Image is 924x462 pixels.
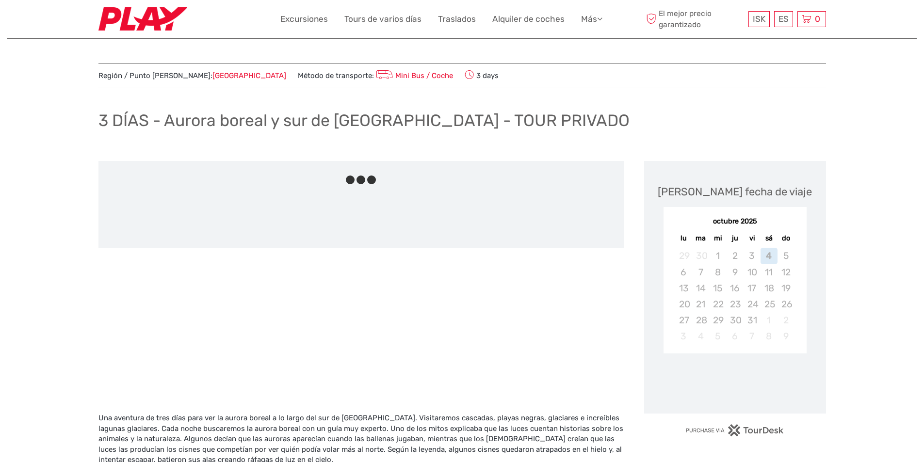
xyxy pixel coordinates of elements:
[778,264,794,280] div: Not available domingo, 12 de octubre de 2025
[709,248,726,264] div: Not available miércoles, 1 de octubre de 2025
[675,328,692,344] div: Not available lunes, 3 de noviembre de 2025
[98,7,187,31] img: Fly Play
[644,8,746,30] span: El mejor precio garantizado
[726,328,743,344] div: Not available jueves, 6 de noviembre de 2025
[709,312,726,328] div: Not available miércoles, 29 de octubre de 2025
[675,296,692,312] div: Not available lunes, 20 de octubre de 2025
[726,296,743,312] div: Not available jueves, 23 de octubre de 2025
[465,68,499,82] span: 3 days
[98,71,286,81] span: Región / Punto [PERSON_NAME]:
[438,12,476,26] a: Traslados
[692,312,709,328] div: Not available martes, 28 de octubre de 2025
[744,232,761,245] div: vi
[666,248,803,344] div: month 2025-10
[692,280,709,296] div: Not available martes, 14 de octubre de 2025
[709,296,726,312] div: Not available miércoles, 22 de octubre de 2025
[761,264,778,280] div: Not available sábado, 11 de octubre de 2025
[778,296,794,312] div: Not available domingo, 26 de octubre de 2025
[813,14,822,24] span: 0
[778,312,794,328] div: Not available domingo, 2 de noviembre de 2025
[761,248,778,264] div: Not available sábado, 4 de octubre de 2025
[374,71,454,80] a: Mini Bus / Coche
[685,424,784,436] img: PurchaseViaTourDesk.png
[761,312,778,328] div: Not available sábado, 1 de noviembre de 2025
[753,14,765,24] span: ISK
[778,280,794,296] div: Not available domingo, 19 de octubre de 2025
[778,232,794,245] div: do
[761,280,778,296] div: Not available sábado, 18 de octubre de 2025
[744,312,761,328] div: Not available viernes, 31 de octubre de 2025
[675,312,692,328] div: Not available lunes, 27 de octubre de 2025
[658,184,812,199] div: [PERSON_NAME] fecha de viaje
[692,296,709,312] div: Not available martes, 21 de octubre de 2025
[675,248,692,264] div: Not available lunes, 29 de septiembre de 2025
[298,68,454,82] span: Método de transporte:
[778,248,794,264] div: Not available domingo, 5 de octubre de 2025
[692,264,709,280] div: Not available martes, 7 de octubre de 2025
[744,328,761,344] div: Not available viernes, 7 de noviembre de 2025
[692,328,709,344] div: Not available martes, 4 de noviembre de 2025
[675,264,692,280] div: Not available lunes, 6 de octubre de 2025
[709,280,726,296] div: Not available miércoles, 15 de octubre de 2025
[212,71,286,80] a: [GEOGRAPHIC_DATA]
[581,12,602,26] a: Más
[98,111,630,130] h1: 3 DÍAS - Aurora boreal y sur de [GEOGRAPHIC_DATA] - TOUR PRIVADO
[761,296,778,312] div: Not available sábado, 25 de octubre de 2025
[726,312,743,328] div: Not available jueves, 30 de octubre de 2025
[761,328,778,344] div: Not available sábado, 8 de noviembre de 2025
[778,328,794,344] div: Not available domingo, 9 de noviembre de 2025
[732,379,738,385] div: Loading...
[744,248,761,264] div: Not available viernes, 3 de octubre de 2025
[761,232,778,245] div: sá
[744,280,761,296] div: Not available viernes, 17 de octubre de 2025
[344,12,421,26] a: Tours de varios días
[675,232,692,245] div: lu
[492,12,565,26] a: Alquiler de coches
[709,328,726,344] div: Not available miércoles, 5 de noviembre de 2025
[726,248,743,264] div: Not available jueves, 2 de octubre de 2025
[664,217,807,227] div: octubre 2025
[709,232,726,245] div: mi
[744,296,761,312] div: Not available viernes, 24 de octubre de 2025
[709,264,726,280] div: Not available miércoles, 8 de octubre de 2025
[726,232,743,245] div: ju
[726,264,743,280] div: Not available jueves, 9 de octubre de 2025
[774,11,793,27] div: ES
[692,248,709,264] div: Not available martes, 30 de septiembre de 2025
[280,12,328,26] a: Excursiones
[692,232,709,245] div: ma
[675,280,692,296] div: Not available lunes, 13 de octubre de 2025
[744,264,761,280] div: Not available viernes, 10 de octubre de 2025
[726,280,743,296] div: Not available jueves, 16 de octubre de 2025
